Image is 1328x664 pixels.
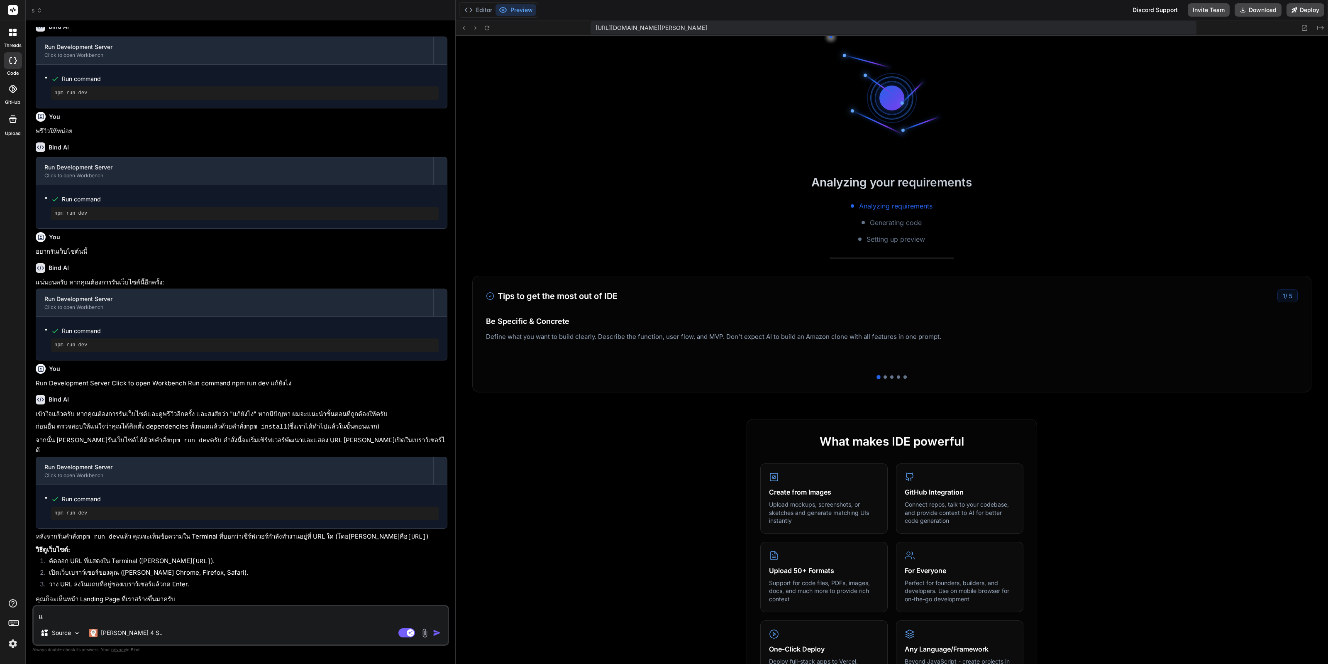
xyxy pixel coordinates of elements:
[32,646,449,654] p: Always double-check its answers. Your in Bind
[1128,3,1183,17] div: Discord Support
[769,579,879,603] p: Support for code files, PDFs, images, docs, and much more to provide rich context
[36,532,447,542] p: หลังจากรันคำสั่ง แล้ว คุณจะเห็นข้อความใน Terminal ที่บอกว่าเซิร์ฟเวอร์กำลังทำงานอยู่ที่ URL ใด (โ...
[49,365,60,373] h6: You
[44,295,425,303] div: Run Development Server
[54,210,435,217] pre: npm run dev
[246,424,287,431] code: npm install
[36,546,70,554] strong: วิธีดูเว็บไซต์:
[5,130,21,137] label: Upload
[905,487,1015,497] h4: GitHub Integration
[49,395,69,404] h6: Bind AI
[420,628,430,638] img: attachment
[486,316,1298,327] h4: Be Specific & Concrete
[36,37,433,64] button: Run Development ServerClick to open Workbench
[870,218,922,228] span: Generating code
[905,566,1015,576] h4: For Everyone
[111,647,126,652] span: privacy
[169,437,210,444] code: npm run dev
[54,342,435,348] pre: npm run dev
[36,127,447,136] p: พรีวิวให้หน่อย
[32,6,42,15] span: s
[44,463,425,471] div: Run Development Server
[44,163,425,172] div: Run Development Server
[62,495,439,503] span: Run command
[36,289,433,316] button: Run Development ServerClick to open Workbench
[54,90,435,96] pre: npm run dev
[36,595,447,604] p: คุณก็จะเห็นหน้า Landing Page ที่เราสร้างขึ้นมาครับ
[101,629,163,637] p: [PERSON_NAME] 4 S..
[36,379,447,388] p: Run Development Server Click to open Workbench Run command npm run dev แก้ยังไง
[49,113,60,121] h6: You
[7,70,19,77] label: code
[5,99,20,106] label: GitHub
[49,233,60,241] h6: You
[1289,292,1292,299] span: 5
[36,157,433,185] button: Run Development ServerClick to open Workbench
[1277,289,1298,302] div: /
[49,143,69,152] h6: Bind AI
[62,75,439,83] span: Run command
[44,472,425,479] div: Click to open Workbench
[596,24,707,32] span: [URL][DOMAIN_NAME][PERSON_NAME]
[192,558,211,565] code: [URL]
[44,52,425,59] div: Click to open Workbench
[461,4,496,16] button: Editor
[42,580,447,591] li: วาง URL ลงในแถบที่อยู่ของเบราว์เซอร์แล้วกด Enter.
[34,606,448,621] textarea: แ
[44,172,425,179] div: Click to open Workbench
[89,629,98,637] img: Claude 4 Sonnet
[36,422,447,432] p: ก่อนอื่น ตรวจสอบให้แน่ใจว่าคุณได้ติดตั้ง dependencies ทั้งหมดแล้วด้วยคำสั่ง (ซึ่งเราได้ทำไปแล้วใน...
[36,278,447,287] p: แน่นอนครับ หากคุณต้องการรันเว็บไซต์นี้อีกครั้ง:
[54,510,435,517] pre: npm run dev
[4,42,22,49] label: threads
[769,644,879,654] h4: One-Click Deploy
[769,566,879,576] h4: Upload 50+ Formats
[42,556,447,568] li: คัดลอก URL ที่แสดงใน Terminal ([PERSON_NAME] ).
[486,290,618,302] h3: Tips to get the most out of IDE
[42,568,447,580] li: เปิดเว็บเบราว์เซอร์ของคุณ ([PERSON_NAME] Chrome, Firefox, Safari).
[44,304,425,311] div: Click to open Workbench
[36,247,447,257] p: อยากรันเว็บไซต์นนี้
[769,500,879,525] p: Upload mockups, screenshots, or sketches and generate matching UIs instantly
[496,4,536,16] button: Preview
[36,436,447,455] p: จากนั้น [PERSON_NAME]รันเว็บไซต์ได้ด้วยคำสั่ง ครับ คำสั่งนี้จะเริ่มเซิร์ฟเวอร์พัฒนาและแสดง URL [P...
[456,174,1328,191] h2: Analyzing your requirements
[1235,3,1282,17] button: Download
[49,264,69,272] h6: Bind AI
[905,644,1015,654] h4: Any Language/Framework
[36,457,433,485] button: Run Development ServerClick to open Workbench
[867,234,925,244] span: Setting up preview
[44,43,425,51] div: Run Development Server
[859,201,933,211] span: Analyzing requirements
[408,534,426,541] code: [URL]
[79,534,120,541] code: npm run dev
[1286,3,1324,17] button: Deploy
[36,409,447,419] p: เข้าใจแล้วครับ หากคุณต้องการรันเว็บไซต์และดูพรีวิวอีกครั้ง และสงสัยว่า "แก้ยังไง" หากมีปัญหา ผมจะ...
[62,195,439,203] span: Run command
[52,629,71,637] p: Source
[62,327,439,335] span: Run command
[73,630,81,637] img: Pick Models
[760,433,1023,450] h2: What makes IDE powerful
[433,629,441,637] img: icon
[1188,3,1230,17] button: Invite Team
[769,487,879,497] h4: Create from Images
[1283,292,1285,299] span: 1
[905,500,1015,525] p: Connect repos, talk to your codebase, and provide context to AI for better code generation
[6,637,20,651] img: settings
[905,579,1015,603] p: Perfect for founders, builders, and developers. Use on mobile browser for on-the-go development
